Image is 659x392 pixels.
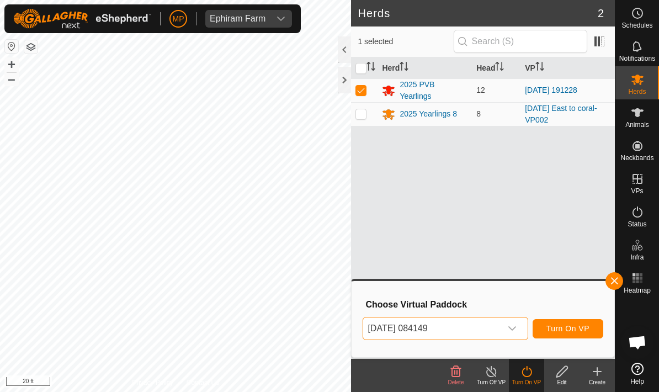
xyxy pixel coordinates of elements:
div: Edit [544,378,580,386]
a: Help [615,358,659,389]
div: Turn Off VP [474,378,509,386]
th: Head [472,57,520,79]
span: 12 [476,86,485,94]
span: Delete [448,379,464,385]
button: + [5,58,18,71]
div: Open chat [621,326,654,359]
h3: Choose Virtual Paddock [365,299,603,310]
span: Turn On VP [546,324,589,333]
a: Privacy Policy [132,378,173,388]
span: Ephiram Farm [205,10,270,28]
span: Help [630,378,644,385]
button: Turn On VP [533,319,603,338]
p-sorticon: Activate to sort [366,63,375,72]
a: [DATE] 191228 [525,86,577,94]
span: Notifications [619,55,655,62]
span: Animals [625,121,649,128]
span: Infra [630,254,644,261]
a: [DATE] East to coral-VP002 [525,104,597,124]
span: Status [628,221,646,227]
button: – [5,72,18,86]
th: VP [520,57,615,79]
span: VPs [631,188,643,194]
span: Neckbands [620,155,653,161]
span: 2025-10-03 084149 [363,317,501,340]
p-sorticon: Activate to sort [495,63,504,72]
img: Gallagher Logo [13,9,151,29]
th: Herd [378,57,472,79]
input: Search (S) [454,30,587,53]
p-sorticon: Activate to sort [535,63,544,72]
div: 2025 Yearlings 8 [400,108,457,120]
span: Herds [628,88,646,95]
div: 2025 PVB Yearlings [400,79,467,102]
span: Schedules [621,22,652,29]
span: Heatmap [624,287,651,294]
div: dropdown trigger [501,317,523,340]
span: MP [173,13,184,25]
span: 1 selected [358,36,453,47]
button: Map Layers [24,40,38,54]
div: Turn On VP [509,378,544,386]
a: Contact Us [187,378,219,388]
div: dropdown trigger [270,10,292,28]
p-sorticon: Activate to sort [400,63,408,72]
button: Reset Map [5,40,18,53]
div: Ephiram Farm [210,14,265,23]
span: 2 [598,5,604,22]
div: Create [580,378,615,386]
h2: Herds [358,7,597,20]
span: 8 [476,109,481,118]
